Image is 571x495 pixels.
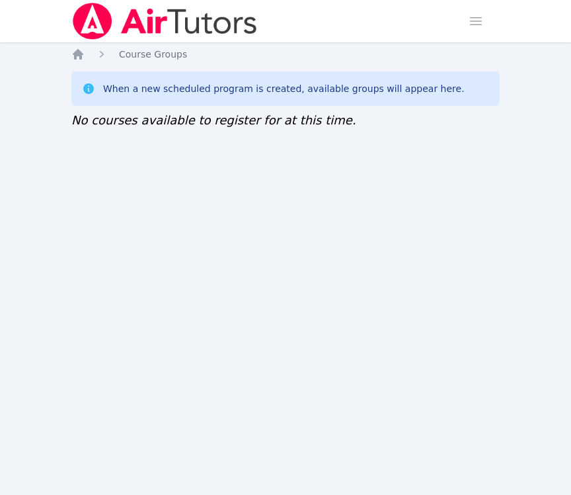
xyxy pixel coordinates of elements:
[71,3,258,40] img: Air Tutors
[71,48,500,61] nav: Breadcrumb
[71,113,356,127] span: No courses available to register for at this time.
[119,49,187,60] span: Course Groups
[103,82,465,95] div: When a new scheduled program is created, available groups will appear here.
[119,48,187,61] a: Course Groups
